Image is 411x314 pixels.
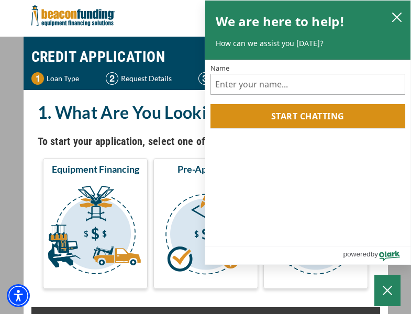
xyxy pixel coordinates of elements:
[7,284,30,307] div: Accessibility Menu
[343,246,410,264] a: Powered by Olark
[43,158,148,289] button: Equipment Financing
[210,104,406,128] button: Start chatting
[216,11,345,32] h2: We are here to help!
[374,275,401,306] button: Close Chatbox
[210,74,406,95] input: Name
[210,65,406,72] label: Name
[371,248,378,261] span: by
[106,72,118,85] img: Step 2
[52,163,139,175] span: Equipment Financing
[31,72,44,85] img: Step 1
[343,248,370,261] span: powered
[121,72,172,85] p: Request Details
[153,158,258,289] button: Pre-Approval
[198,72,211,85] img: Step 3
[31,42,380,72] h1: CREDIT APPLICATION
[155,180,256,284] img: Pre-Approval
[38,132,374,150] h4: To start your application, select one of the three options below.
[45,180,146,284] img: Equipment Financing
[177,163,234,175] span: Pre-Approval
[216,38,401,49] p: How can we assist you [DATE]?
[47,72,79,85] p: Loan Type
[38,100,374,125] h2: 1. What Are You Looking For?
[388,9,405,24] button: close chatbox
